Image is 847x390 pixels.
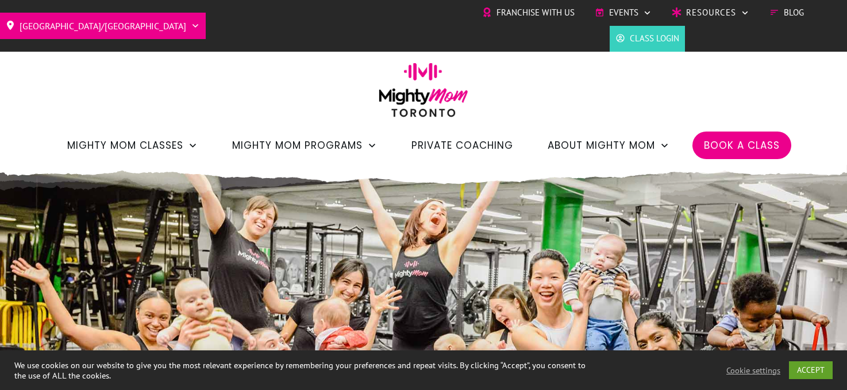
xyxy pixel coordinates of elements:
a: Cookie settings [726,365,780,376]
a: Private Coaching [411,136,513,155]
img: mightymom-logo-toronto [373,63,474,125]
span: Events [609,4,638,21]
a: Book a Class [704,136,780,155]
a: Blog [769,4,804,21]
a: Mighty Mom Programs [232,136,377,155]
span: Class Login [630,30,679,47]
span: Mighty Mom Programs [232,136,363,155]
a: Resources [672,4,749,21]
div: We use cookies on our website to give you the most relevant experience by remembering your prefer... [14,360,587,381]
a: ACCEPT [789,361,833,379]
span: Blog [784,4,804,21]
a: About Mighty Mom [548,136,669,155]
a: Mighty Mom Classes [67,136,198,155]
a: Class Login [615,30,679,47]
a: [GEOGRAPHIC_DATA]/[GEOGRAPHIC_DATA] [6,17,200,35]
span: About Mighty Mom [548,136,655,155]
span: Franchise with Us [496,4,575,21]
a: Franchise with Us [482,4,575,21]
a: Events [595,4,652,21]
span: Mighty Mom Classes [67,136,183,155]
span: [GEOGRAPHIC_DATA]/[GEOGRAPHIC_DATA] [20,17,186,35]
span: Resources [686,4,736,21]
